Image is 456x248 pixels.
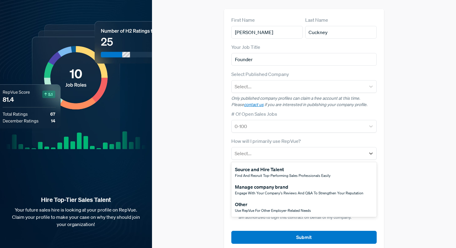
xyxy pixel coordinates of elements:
[231,110,277,118] label: # Of Open Sales Jobs
[244,102,264,107] a: contact us
[231,43,260,51] label: Your Job Title
[10,196,142,204] strong: Hire Top-Tier Sales Talent
[231,16,255,24] label: First Name
[231,26,303,39] input: First Name
[235,173,331,178] span: Find and recruit top-performing sales professionals easily
[235,190,363,196] span: Engage with your company's reviews and Q&A to strengthen your reputation
[10,206,142,228] p: Your future sales hire is looking at your profile on RepVue. Claim your profile to make your case...
[235,208,311,213] span: Use RepVue for other employer-related needs
[305,16,328,24] label: Last Name
[231,231,376,244] button: Submit
[231,137,301,145] label: How will I primarily use RepVue?
[231,95,376,108] p: Only published company profiles can claim a free account at this time. Please if you are interest...
[235,183,363,190] div: Manage company brand
[305,26,377,39] input: Last Name
[231,53,376,66] input: Title
[235,166,331,173] div: Source and Hire Talent
[235,201,311,208] div: Other
[231,71,289,78] label: Select Published Company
